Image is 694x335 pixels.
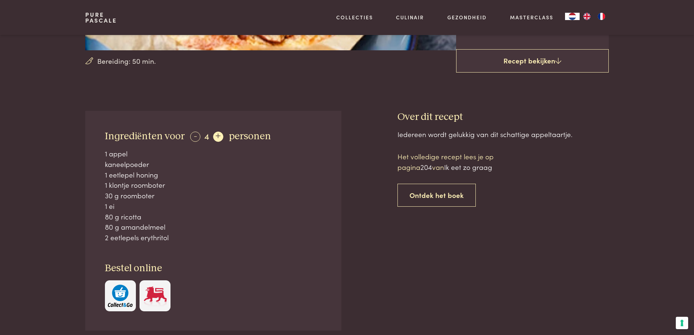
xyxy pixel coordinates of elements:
[108,285,133,307] img: c308188babc36a3a401bcb5cb7e020f4d5ab42f7cacd8327e500463a43eeb86c.svg
[397,151,521,172] p: Het volledige recept lees je op pagina van
[397,111,609,124] h3: Over dit recept
[580,13,594,20] a: EN
[105,148,322,159] div: 1 appel
[213,132,223,142] div: +
[85,12,117,23] a: PurePascale
[105,159,322,170] div: kaneelpoeder
[190,132,200,142] div: -
[105,131,185,141] span: Ingrediënten voor
[565,13,609,20] aside: Language selected: Nederlands
[510,13,553,21] a: Masterclass
[447,13,487,21] a: Gezondheid
[105,232,322,243] div: 2 eetlepels erythritol
[105,262,322,275] h3: Bestel online
[105,211,322,222] div: 80 g ricotta
[105,190,322,201] div: 30 g roomboter
[143,285,168,307] img: Delhaize
[97,56,156,66] span: Bereiding: 50 min.
[105,170,322,180] div: 1 eetlepel honing
[580,13,609,20] ul: Language list
[565,13,580,20] a: NL
[396,13,424,21] a: Culinair
[229,131,271,141] span: personen
[105,222,322,232] div: 80 g amandelmeel
[105,201,322,211] div: 1 ei
[594,13,609,20] a: FR
[456,49,609,73] a: Recept bekijken
[397,184,476,207] a: Ontdek het boek
[397,129,609,140] div: Iedereen wordt gelukkig van dit schattige appeltaartje.
[444,162,492,172] span: Ik eet zo graag
[676,317,688,329] button: Uw voorkeuren voor toestemming voor trackingtechnologieën
[105,180,322,190] div: 1 klontje roomboter
[420,162,432,172] span: 204
[565,13,580,20] div: Language
[204,130,209,142] span: 4
[336,13,373,21] a: Collecties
